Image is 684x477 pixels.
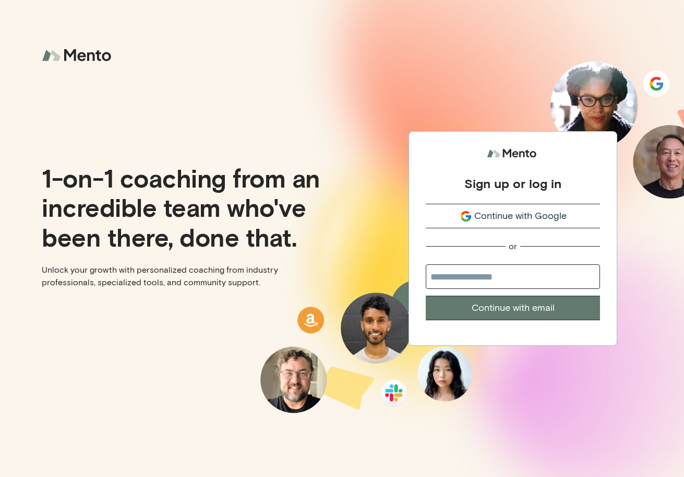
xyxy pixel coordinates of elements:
[464,176,561,191] div: Sign up or log in
[42,42,115,69] img: logo
[42,163,334,251] p: 1-on-1 coaching from an incredible team who've been there, done that.
[426,204,600,228] button: Continue with Google
[487,144,539,164] img: logo.svg
[509,241,517,252] div: or
[42,264,334,289] p: Unlock your growth with personalized coaching from industry professionals, specialized tools, and...
[426,296,600,320] button: Continue with email
[474,209,567,223] span: Continue with Google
